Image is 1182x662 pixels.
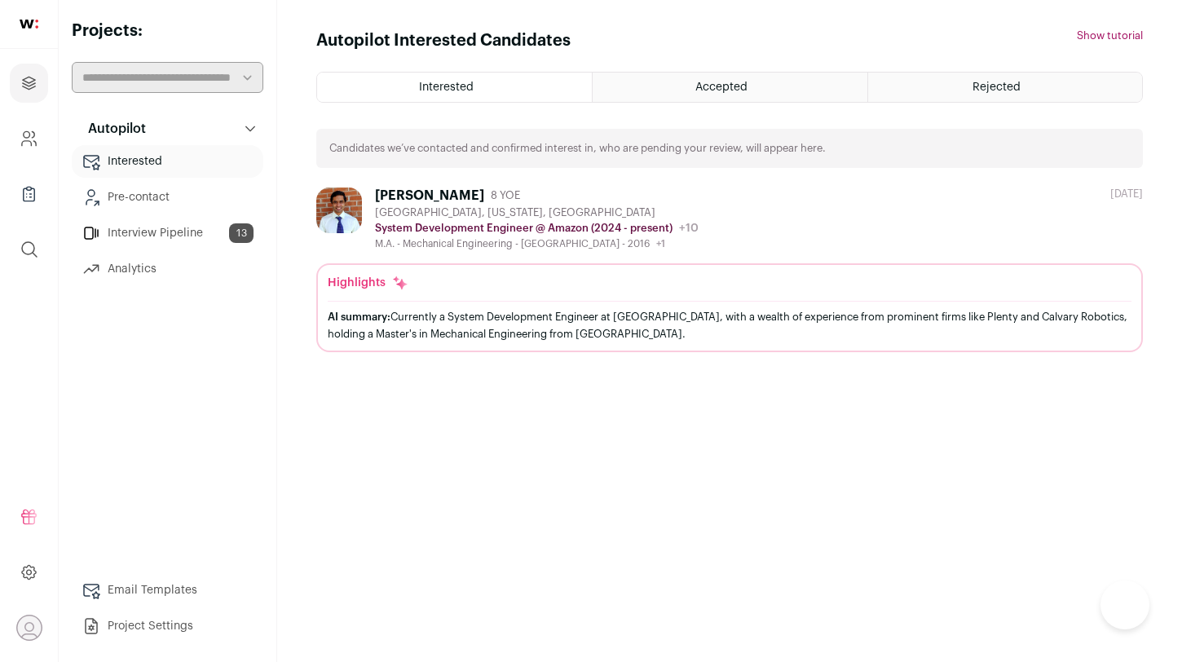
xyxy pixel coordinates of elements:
[16,615,42,641] button: Open dropdown
[72,145,263,178] a: Interested
[973,82,1021,93] span: Rejected
[78,119,146,139] p: Autopilot
[375,206,699,219] div: [GEOGRAPHIC_DATA], [US_STATE], [GEOGRAPHIC_DATA]
[72,610,263,642] a: Project Settings
[328,275,408,291] div: Highlights
[72,253,263,285] a: Analytics
[656,239,665,249] span: +1
[316,29,571,52] h1: Autopilot Interested Candidates
[375,222,673,235] p: System Development Engineer @ Amazon (2024 - present)
[593,73,867,102] a: Accepted
[419,82,474,93] span: Interested
[72,20,263,42] h2: Projects:
[316,188,1143,352] a: [PERSON_NAME] 8 YOE [GEOGRAPHIC_DATA], [US_STATE], [GEOGRAPHIC_DATA] System Development Engineer ...
[10,64,48,103] a: Projects
[375,188,484,204] div: [PERSON_NAME]
[695,82,748,93] span: Accepted
[679,223,699,234] span: +10
[1110,188,1143,201] div: [DATE]
[328,308,1131,342] div: Currently a System Development Engineer at [GEOGRAPHIC_DATA], with a wealth of experience from pr...
[72,574,263,607] a: Email Templates
[375,237,699,250] div: M.A. - Mechanical Engineering - [GEOGRAPHIC_DATA] - 2016
[328,311,390,322] span: AI summary:
[72,113,263,145] button: Autopilot
[491,189,520,202] span: 8 YOE
[20,20,38,29] img: wellfound-shorthand-0d5821cbd27db2630d0214b213865d53afaa358527fdda9d0ea32b1df1b89c2c.svg
[316,188,362,233] img: 43386db0fb16f9b7b77c111462efc4eb896e7f8042860ea14b69c074a4bfb2e3
[329,142,826,155] p: Candidates we’ve contacted and confirmed interest in, who are pending your review, will appear here.
[229,223,254,243] span: 13
[868,73,1142,102] a: Rejected
[1100,580,1149,629] iframe: Toggle Customer Support
[1077,29,1143,42] button: Show tutorial
[10,119,48,158] a: Company and ATS Settings
[10,174,48,214] a: Company Lists
[72,181,263,214] a: Pre-contact
[72,217,263,249] a: Interview Pipeline13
